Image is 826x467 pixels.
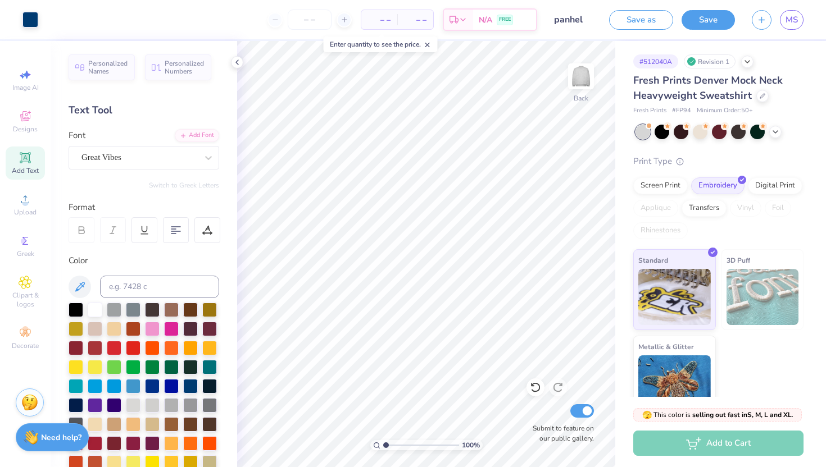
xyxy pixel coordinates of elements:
[684,54,736,68] div: Revision 1
[697,106,753,116] span: Minimum Order: 50 +
[100,276,219,298] input: e.g. 7428 c
[727,269,799,325] img: 3D Puff
[324,36,438,52] div: Enter quantity to see the price.
[69,201,220,214] div: Format
[6,291,45,309] span: Clipart & logos
[682,10,735,30] button: Save
[88,59,128,75] span: Personalized Names
[149,181,219,190] button: Switch to Greek Letters
[546,8,601,31] input: Untitled Design
[691,177,745,194] div: Embroidery
[633,177,688,194] div: Screen Print
[642,410,652,420] span: 🫣
[69,254,219,267] div: Color
[638,269,711,325] img: Standard
[786,13,798,26] span: MS
[638,355,711,411] img: Metallic & Glitter
[404,14,426,26] span: – –
[12,341,39,350] span: Decorate
[642,410,793,420] span: This color is .
[692,410,792,419] strong: selling out fast in S, M, L and XL
[12,166,39,175] span: Add Text
[633,155,804,168] div: Print Type
[780,10,804,30] a: MS
[69,129,85,142] label: Font
[14,208,37,217] span: Upload
[727,254,750,266] span: 3D Puff
[479,14,492,26] span: N/A
[69,103,219,118] div: Text Tool
[682,200,727,217] div: Transfers
[12,83,39,92] span: Image AI
[730,200,761,217] div: Vinyl
[574,93,588,103] div: Back
[41,432,81,443] strong: Need help?
[13,125,38,134] span: Designs
[672,106,691,116] span: # FP94
[175,129,219,142] div: Add Font
[765,200,791,217] div: Foil
[368,14,391,26] span: – –
[633,74,783,102] span: Fresh Prints Denver Mock Neck Heavyweight Sweatshirt
[288,10,332,30] input: – –
[609,10,673,30] button: Save as
[633,106,666,116] span: Fresh Prints
[570,65,592,88] img: Back
[165,59,205,75] span: Personalized Numbers
[633,222,688,239] div: Rhinestones
[748,177,802,194] div: Digital Print
[499,16,511,24] span: FREE
[17,249,34,258] span: Greek
[633,54,678,68] div: # 512040A
[638,341,694,352] span: Metallic & Glitter
[638,254,668,266] span: Standard
[527,423,594,443] label: Submit to feature on our public gallery.
[633,200,678,217] div: Applique
[462,440,480,450] span: 100 %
